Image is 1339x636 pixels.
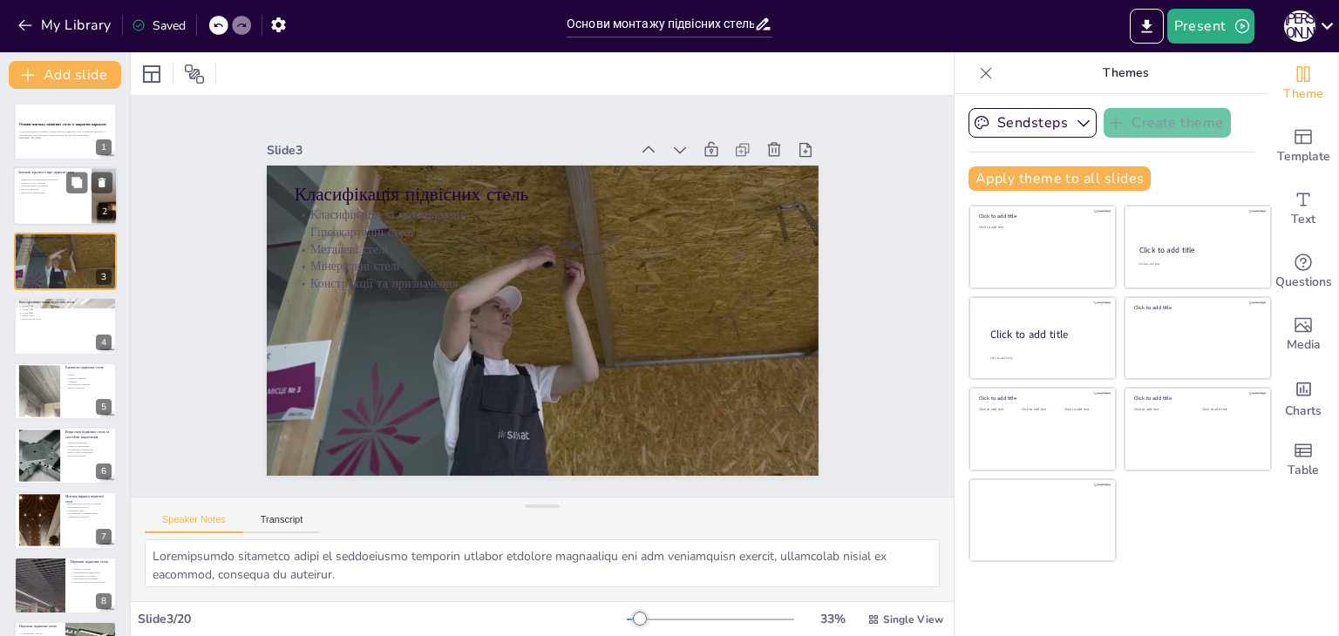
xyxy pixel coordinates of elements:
[1283,85,1323,104] span: Theme
[19,243,112,247] p: Гіпсокартонні стелі
[19,305,112,308] p: Схема D111
[979,408,1018,412] div: Click to add text
[96,269,112,285] div: 3
[65,509,112,512] p: Перевірка рівня
[13,167,118,227] div: https://cdn.sendsteps.com/images/logo/sendsteps_logo_white.pnghttps://cdn.sendsteps.com/images/lo...
[65,503,112,506] p: Встановлення несучих елементів
[138,60,166,88] div: Layout
[145,539,940,587] textarea: Loremipsumdo sitametco adipi el seddoeiusmo temporin utlabor etdolore magnaaliqu eni adm veniamqu...
[18,192,86,195] p: Вартість і експлуатація
[294,240,791,258] p: Металеві стелі
[1064,408,1104,412] div: Click to add text
[1287,335,1321,355] span: Media
[1167,9,1254,44] button: Present
[145,514,243,533] button: Speaker Notes
[138,611,627,627] div: Slide 3 / 20
[65,386,112,389] p: Вибір елементів
[294,275,791,293] p: Конструкції та призначення
[1288,461,1319,480] span: Table
[1268,366,1338,429] div: Add charts and graphs
[1134,395,1259,402] div: Click to add title
[14,297,117,355] div: https://cdn.sendsteps.com/images/logo/sendsteps_logo_white.pnghttps://cdn.sendsteps.com/images/lo...
[19,137,112,140] p: Generated with [URL]
[71,577,112,580] p: Різноманітність дизайнів
[19,308,112,312] p: Схема D112
[243,514,321,533] button: Transcript
[14,491,117,549] div: 7
[1275,273,1332,292] span: Questions
[567,11,754,37] input: Insert title
[19,315,112,318] p: Вибір схеми
[65,454,112,457] p: Вплив на монтаж
[19,249,112,253] p: Мінеральні стелі
[65,380,112,383] p: Обшивка
[65,448,112,451] p: Комбіноване закріплення
[184,64,205,85] span: Position
[18,185,86,188] p: Приховування комунікацій
[294,181,791,207] p: Класифікація підвісних стель
[1284,9,1315,44] button: Н [PERSON_NAME]
[1291,210,1315,229] span: Text
[92,173,112,193] button: Delete Slide
[1104,108,1231,138] button: Create theme
[979,395,1104,402] div: Click to add title
[1268,115,1338,178] div: Add ready made slides
[96,139,112,155] div: 1
[65,376,112,380] p: Підвісні елементи
[1268,303,1338,366] div: Add images, graphics, shapes or video
[9,61,121,89] button: Add slide
[294,223,791,240] p: Гіпсокартонні стелі
[19,633,60,636] p: Обмеження у висоті
[1268,52,1338,115] div: Change the overall theme
[1268,240,1338,303] div: Get real-time input from your audience
[65,430,112,439] p: Види схем підвісних стель за способом закріплення
[19,247,112,250] p: Металеві стелі
[65,516,112,519] p: Завершення монтажу
[65,373,112,376] p: Каркас
[19,235,112,240] p: Класифікація підвісних стель
[883,612,943,626] span: Single View
[294,258,791,275] p: Мінеральні стелі
[132,17,186,34] div: Saved
[979,226,1104,230] div: Click to add text
[65,506,112,510] p: Регулювання висоти
[1022,408,1061,412] div: Click to add text
[1268,429,1338,491] div: Add a table
[96,335,112,350] div: 4
[71,580,112,584] p: Використання різних матеріалів
[96,463,112,479] div: 6
[19,300,112,305] p: Конструктивні схеми підвісних стель
[990,355,1100,360] div: Click to add body
[267,142,630,159] div: Slide 3
[96,399,112,415] div: 5
[65,444,112,448] p: Підвісне закріплення
[65,442,112,445] p: Пряме закріплення
[65,382,112,386] p: Декоративні покриття
[18,179,86,182] p: Підвісні стелі покращують акустику
[65,495,112,504] p: Монтаж каркаса підвісної стелі
[14,233,117,290] div: https://cdn.sendsteps.com/images/logo/sendsteps_logo_white.pnghttps://cdn.sendsteps.com/images/lo...
[19,131,112,137] p: У цій презентації розглянемо основи монтажу підвісних стель із закритим каркасом, їх класифікацію...
[1202,408,1257,412] div: Click to add text
[19,624,60,629] p: Недоліки підвісних стель
[812,611,853,627] div: 33 %
[65,451,112,455] p: Вибір схеми закріплення
[71,574,112,578] p: Поліпшення акустики
[979,213,1104,220] div: Click to add title
[66,173,87,193] button: Duplicate Slide
[14,427,117,484] div: https://cdn.sendsteps.com/images/logo/sendsteps_logo_white.pnghttps://cdn.sendsteps.com/images/lo...
[1139,245,1255,255] div: Click to add title
[19,122,106,126] strong: Основи монтажу підвісних стель із закритим каркасом
[1277,147,1330,166] span: Template
[14,557,117,614] div: 8
[71,559,112,565] p: Переваги підвісних стель
[19,318,112,321] p: Застосування схем
[96,593,112,609] div: 8
[1130,9,1164,44] button: Export to PowerPoint
[1284,10,1315,42] div: Н [PERSON_NAME]
[14,362,117,420] div: https://cdn.sendsteps.com/images/logo/sendsteps_logo_white.pnghttps://cdn.sendsteps.com/images/lo...
[13,11,119,39] button: My Library
[19,240,112,243] p: Класифікація за матеріалами
[14,103,117,160] div: https://cdn.sendsteps.com/images/logo/sendsteps_logo_white.pnghttps://cdn.sendsteps.com/images/lo...
[1134,408,1189,412] div: Click to add text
